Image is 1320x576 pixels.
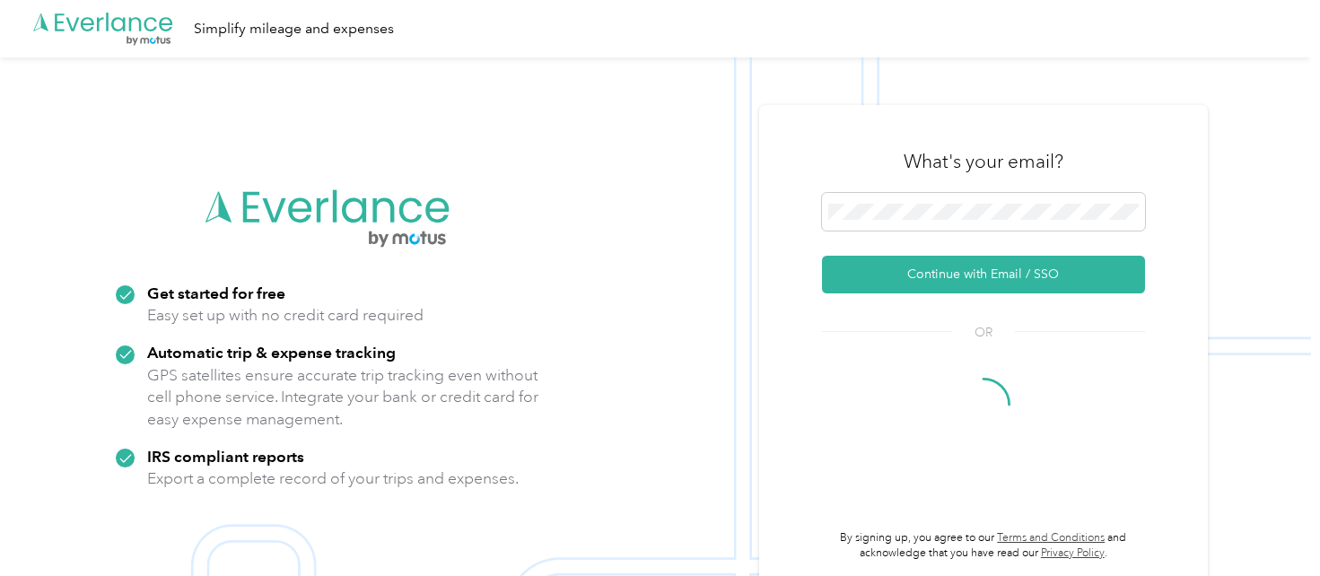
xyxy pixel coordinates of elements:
[904,149,1063,174] h3: What's your email?
[147,364,539,431] p: GPS satellites ensure accurate trip tracking even without cell phone service. Integrate your bank...
[1041,546,1105,560] a: Privacy Policy
[147,467,519,490] p: Export a complete record of your trips and expenses.
[147,284,285,302] strong: Get started for free
[147,447,304,466] strong: IRS compliant reports
[194,18,394,40] div: Simplify mileage and expenses
[147,304,424,327] p: Easy set up with no credit card required
[147,343,396,362] strong: Automatic trip & expense tracking
[952,323,1015,342] span: OR
[822,256,1145,293] button: Continue with Email / SSO
[822,530,1145,562] p: By signing up, you agree to our and acknowledge that you have read our .
[997,531,1105,545] a: Terms and Conditions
